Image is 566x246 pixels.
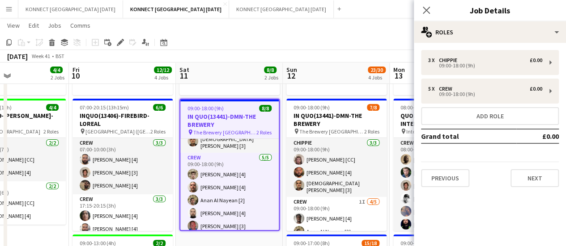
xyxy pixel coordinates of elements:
app-card-role: Crew3/307:00-10:00 (3h)[PERSON_NAME] [4][PERSON_NAME] [3][PERSON_NAME] [4] [72,138,173,194]
app-job-card: 09:00-18:00 (9h)8/8IN QUO(13441)-DMN-THE BREWERY The Brewery [GEOGRAPHIC_DATA], [STREET_ADDRESS]2... [179,99,280,231]
div: CHIPPIE [439,57,461,63]
div: [DATE] [7,52,28,61]
div: 3 x [428,57,439,63]
div: 4 Jobs [154,74,171,81]
div: £0.00 [530,57,542,63]
span: 2 Roles [256,129,272,136]
app-card-role: Crew7/708:00-16:00 (8h)[PERSON_NAME] [4][PERSON_NAME] [3][PERSON_NAME] [3][PERSON_NAME] [2][PERSO... [393,138,494,246]
span: 07:00-20:15 (13h15m) [80,104,129,111]
span: Sun [286,66,297,74]
td: Grand total [421,129,516,143]
span: 8/8 [264,67,277,73]
div: Crew [439,86,456,92]
span: [GEOGRAPHIC_DATA] ([GEOGRAPHIC_DATA], [STREET_ADDRESS]) [85,128,150,135]
app-card-role: Crew5/509:00-18:00 (9h)[PERSON_NAME] [4][PERSON_NAME] [4]Anan Al Nayean [2][PERSON_NAME] [4][PERS... [180,153,279,235]
span: 2 Roles [364,128,379,135]
span: Edit [29,21,39,29]
h3: IN QUO(13441)-DMN-THE BREWERY [180,113,279,129]
h3: QUO13396-ENCORE-INTERCONTINENTAL O2 [393,112,494,128]
div: £0.00 [530,86,542,92]
span: Sat [179,66,189,74]
span: 10 [71,71,80,81]
div: 4 Jobs [368,74,385,81]
span: 11 [178,71,189,81]
span: Mon [393,66,405,74]
td: £0.00 [516,129,559,143]
span: 13 [392,71,405,81]
span: Week 41 [30,53,52,59]
div: 5 x [428,86,439,92]
a: View [4,20,23,31]
app-card-role: CHIPPIE3/309:00-18:00 (9h)[PERSON_NAME] [CC][PERSON_NAME] [4][DEMOGRAPHIC_DATA][PERSON_NAME] [3] [286,138,387,197]
span: 12/12 [154,67,172,73]
span: The Brewery [GEOGRAPHIC_DATA], [STREET_ADDRESS] [299,128,364,135]
span: Jobs [48,21,61,29]
a: Jobs [44,20,65,31]
app-job-card: 08:00-17:00 (9h)12/12QUO13396-ENCORE-INTERCONTINENTAL O2 Intercontinental O24 RolesCrew7/708:00-1... [393,99,494,231]
span: 7/8 [367,104,379,111]
div: BST [55,53,64,59]
span: Fri [72,66,80,74]
app-job-card: 07:00-20:15 (13h15m)6/6INQUO(13406)-FIREBIRD-LOREAL [GEOGRAPHIC_DATA] ([GEOGRAPHIC_DATA], [STREET... [72,99,173,231]
a: Comms [67,20,94,31]
h3: INQUO(13406)-FIREBIRD-LOREAL [72,112,173,128]
div: 2 Jobs [264,74,278,81]
div: Roles [414,21,566,43]
span: 2 Roles [150,128,166,135]
span: The Brewery [GEOGRAPHIC_DATA], [STREET_ADDRESS] [193,129,256,136]
span: 08:00-17:00 (9h) [400,104,437,111]
div: 09:00-18:00 (9h) [428,92,542,96]
span: 4/4 [50,67,63,73]
button: Previous [421,169,469,187]
button: Add role [421,107,559,125]
button: KONNECT [GEOGRAPHIC_DATA] [DATE] [18,0,123,18]
a: Edit [25,20,43,31]
button: Next [511,169,559,187]
span: 09:00-18:00 (9h) [187,105,224,112]
span: Comms [70,21,90,29]
span: 4/4 [46,104,59,111]
span: 8/8 [259,105,272,112]
span: 12 [285,71,297,81]
span: Intercontinental O2 [406,128,451,135]
span: View [7,21,20,29]
h3: Job Details [414,4,566,16]
h3: IN QUO(13441)-DMN-THE BREWERY [286,112,387,128]
div: 09:00-18:00 (9h) [428,63,542,68]
span: 6/6 [153,104,166,111]
span: 2 Roles [43,128,59,135]
div: 2 Jobs [51,74,64,81]
app-job-card: 09:00-18:00 (9h)7/8IN QUO(13441)-DMN-THE BREWERY The Brewery [GEOGRAPHIC_DATA], [STREET_ADDRESS]2... [286,99,387,231]
button: KONNECT [GEOGRAPHIC_DATA] [DATE] [229,0,334,18]
span: 23/30 [368,67,386,73]
span: 09:00-18:00 (9h) [294,104,330,111]
button: KONNECT [GEOGRAPHIC_DATA] [DATE] [123,0,229,18]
